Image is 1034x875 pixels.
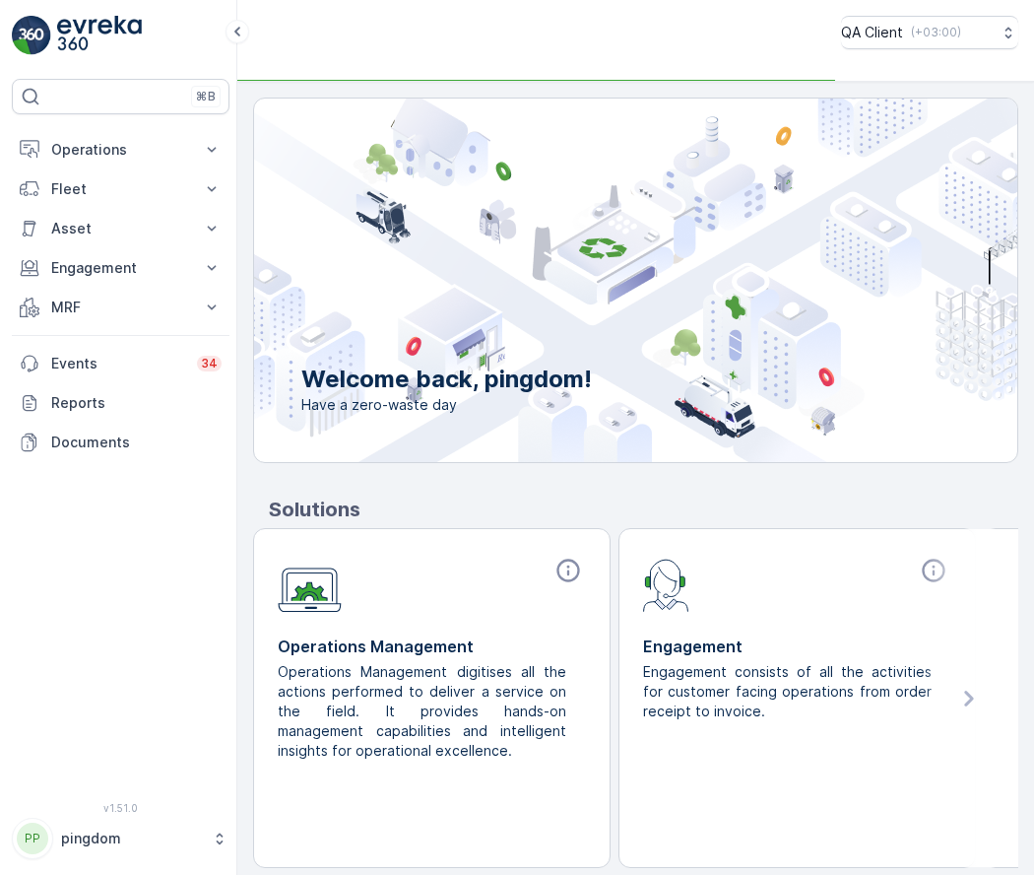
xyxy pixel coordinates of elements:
p: Operations Management digitises all the actions performed to deliver a service on the field. It p... [278,662,570,761]
a: Events34 [12,344,229,383]
p: Documents [51,433,222,452]
p: 34 [201,356,218,371]
img: city illustration [165,99,1017,462]
p: ( +03:00 ) [911,25,961,40]
p: Welcome back, pingdom! [301,364,592,395]
p: Engagement [643,635,951,658]
p: Engagement [51,258,190,278]
p: Reports [51,393,222,413]
a: Reports [12,383,229,423]
p: Asset [51,219,190,238]
p: pingdom [61,829,202,848]
p: ⌘B [196,89,216,104]
button: QA Client(+03:00) [841,16,1018,49]
p: QA Client [841,23,903,42]
p: Events [51,354,185,373]
p: MRF [51,298,190,317]
img: module-icon [643,557,689,612]
button: MRF [12,288,229,327]
div: PP [17,823,48,854]
button: Fleet [12,169,229,209]
button: Asset [12,209,229,248]
span: Have a zero-waste day [301,395,592,415]
p: Engagement consists of all the activities for customer facing operations from order receipt to in... [643,662,936,721]
button: Engagement [12,248,229,288]
p: Solutions [269,495,1018,524]
button: PPpingdom [12,818,229,859]
a: Documents [12,423,229,462]
p: Operations [51,140,190,160]
img: module-icon [278,557,342,613]
span: v 1.51.0 [12,802,229,814]
button: Operations [12,130,229,169]
img: logo [12,16,51,55]
p: Operations Management [278,635,586,658]
p: Fleet [51,179,190,199]
img: logo_light-DOdMpM7g.png [57,16,142,55]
